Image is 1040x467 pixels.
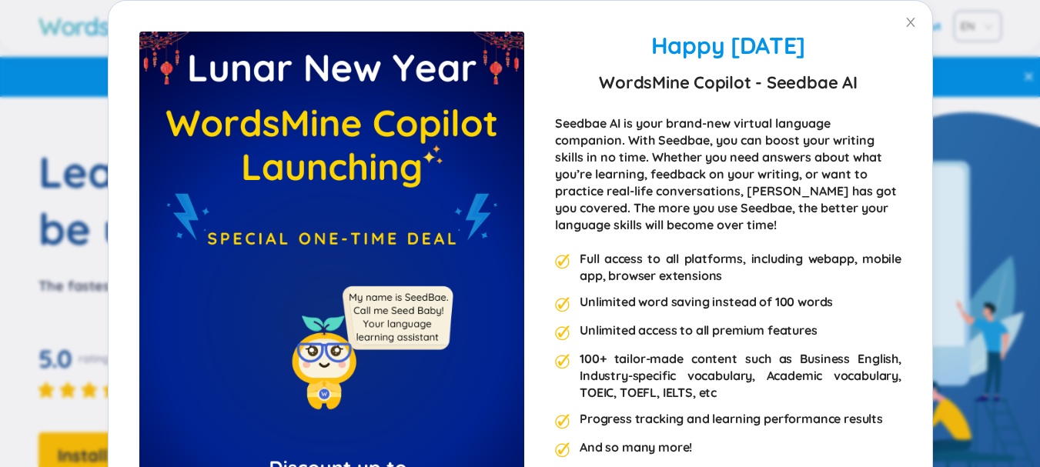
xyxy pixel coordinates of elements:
img: premium [555,325,570,341]
div: Progress tracking and learning performance results [580,410,883,429]
img: premium [555,254,570,269]
div: Unlimited word saving instead of 100 words [580,293,833,312]
img: premium [555,414,570,429]
div: Seedbae AI is your brand-new virtual language companion. With Seedbae, you can boost your writing... [555,115,901,233]
div: Full access to all platforms, including webapp, mobile app, browser extensions [580,250,901,284]
div: Unlimited access to all premium features [580,322,818,341]
strong: WordsMine Copilot - Seedbae AI [599,68,857,96]
div: And so many more! [580,439,692,458]
button: Close [889,1,932,44]
img: premium [555,442,570,458]
img: premium [555,297,570,312]
div: 100+ tailor-made content such as Business English, Industry-specific vocabulary, Academic vocabul... [580,350,901,401]
span: Happy [DATE] [650,31,804,60]
img: premium [555,354,570,369]
span: close [905,16,917,28]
